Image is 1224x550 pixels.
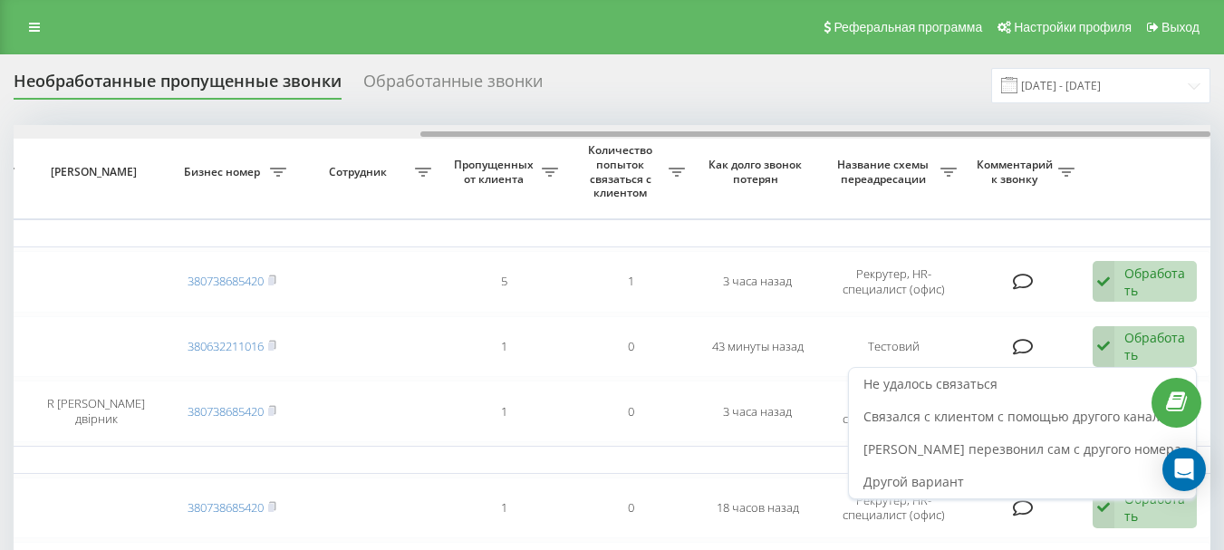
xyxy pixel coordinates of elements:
[14,72,342,100] div: Необработанные пропущенные звонки
[830,158,940,186] span: Название схемы переадресации
[363,72,543,100] div: Обработанные звонки
[863,375,998,392] span: Не удалось связаться
[694,478,821,539] td: 18 часов назад
[188,499,264,516] a: 380738685420
[440,478,567,539] td: 1
[440,316,567,378] td: 1
[567,381,694,442] td: 0
[863,408,1167,425] span: Связался с клиентом с помощью другого канала
[449,158,542,186] span: Пропущенных от клиента
[1014,20,1132,34] span: Настройки профиля
[1124,490,1187,525] div: Обработать
[1162,448,1206,491] div: Open Intercom Messenger
[567,478,694,539] td: 0
[39,165,153,179] span: [PERSON_NAME]
[576,143,669,199] span: Количество попыток связаться с клиентом
[1161,20,1200,34] span: Выход
[304,165,415,179] span: Сотрудник
[188,338,264,354] a: 380632211016
[567,251,694,313] td: 1
[708,158,806,186] span: Как долго звонок потерян
[821,251,966,313] td: Рекрутер, HR-специалист (офис)
[1124,265,1187,299] div: Обработать
[1124,329,1187,363] div: Обработать
[821,381,966,442] td: Рекрутер, HR-специалист (офис)
[567,316,694,378] td: 0
[821,478,966,539] td: Рекрутер, HR-специалист (офис)
[694,251,821,313] td: 3 часа назад
[821,316,966,378] td: Тестовий
[975,158,1058,186] span: Комментарий к звонку
[24,381,169,442] td: R [PERSON_NAME] двірник
[834,20,982,34] span: Реферальная программа
[440,381,567,442] td: 1
[863,440,1181,458] span: [PERSON_NAME] перезвонил сам с другого номера
[178,165,270,179] span: Бизнес номер
[694,316,821,378] td: 43 минуты назад
[863,473,964,490] span: Другой вариант
[694,381,821,442] td: 3 часа назад
[188,273,264,289] a: 380738685420
[440,251,567,313] td: 5
[188,403,264,420] a: 380738685420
